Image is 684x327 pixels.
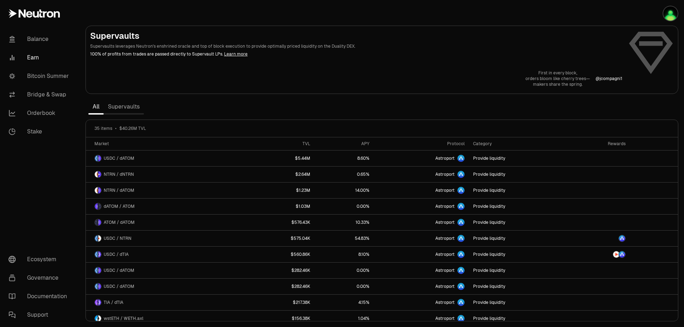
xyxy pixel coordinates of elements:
div: Rewards [571,141,626,147]
span: ATOM / dATOM [104,220,135,225]
a: $1.03M [247,199,315,214]
a: 0.00% [315,263,374,278]
a: $560.86K [247,247,315,262]
img: USDC Logo [95,251,98,258]
a: Bitcoin Summer [3,67,77,85]
img: USDC Logo [95,267,98,274]
a: USDC LogodATOM LogoUSDC / dATOM [86,151,247,166]
img: dTIA Logo [98,299,101,306]
a: @jcompagni1 [596,76,622,81]
a: Learn more [224,51,248,57]
a: USDC LogodATOM LogoUSDC / dATOM [86,263,247,278]
a: 54.83% [315,231,374,246]
a: Provide liquidity [469,279,566,294]
span: Astroport [435,204,455,209]
a: Astroport [374,247,469,262]
img: dATOM Logo [98,267,101,274]
div: Protocol [378,141,465,147]
span: USDC / dATOM [104,155,134,161]
a: Astroport [374,167,469,182]
a: Provide liquidity [469,199,566,214]
img: ASTRO Logo [619,251,625,258]
div: TVL [251,141,310,147]
img: dATOM Logo [98,219,101,226]
a: $282.46K [247,279,315,294]
a: Astroport [374,279,469,294]
img: NTRN Logo [95,187,98,194]
span: USDC / NTRN [104,236,131,241]
a: Astroport [374,231,469,246]
a: Provide liquidity [469,311,566,326]
a: 4.15% [315,295,374,310]
a: Provide liquidity [469,215,566,230]
img: NTRN Logo [613,251,620,258]
a: $576.43K [247,215,315,230]
a: Governance [3,269,77,287]
a: 8.10% [315,247,374,262]
a: NTRN LogodNTRN LogoNTRN / dNTRN [86,167,247,182]
a: USDC LogodATOM LogoUSDC / dATOM [86,279,247,294]
a: Astroport [374,183,469,198]
a: Astroport [374,263,469,278]
a: Ecosystem [3,250,77,269]
span: NTRN / dATOM [104,188,134,193]
a: Provide liquidity [469,151,566,166]
img: NTRN Logo [98,235,101,242]
div: APY [319,141,369,147]
img: WETH.axl Logo [98,315,101,322]
span: Astroport [435,316,455,321]
a: Astroport [374,295,469,310]
div: Category [473,141,562,147]
a: Stake [3,122,77,141]
img: ATOM Logo [98,203,101,210]
div: Market [94,141,243,147]
a: $217.38K [247,295,315,310]
a: Earn [3,48,77,67]
a: 0.00% [315,199,374,214]
a: First in every block,orders bloom like cherry trees—makers share the spring. [525,70,590,87]
a: Support [3,306,77,324]
a: Orderbook [3,104,77,122]
a: wstETH LogoWETH.axl LogowstETH / WETH.axl [86,311,247,326]
p: 100% of profits from trades are passed directly to Supervault LPs. [90,51,622,57]
span: 35 items [94,126,112,131]
span: dATOM / ATOM [104,204,135,209]
img: dTIA Logo [98,251,101,258]
a: Astroport [374,199,469,214]
img: dATOM Logo [98,187,101,194]
span: NTRN / dNTRN [104,172,134,177]
a: Balance [3,30,77,48]
img: dATOM Logo [98,283,101,290]
a: Astroport [374,151,469,166]
span: USDC / dTIA [104,252,129,257]
a: 14.00% [315,183,374,198]
span: Astroport [435,155,455,161]
p: makers share the spring. [525,81,590,87]
a: ATOM LogodATOM LogoATOM / dATOM [86,215,247,230]
a: Provide liquidity [469,231,566,246]
a: 0.00% [315,279,374,294]
a: Provide liquidity [469,183,566,198]
a: Provide liquidity [469,247,566,262]
a: ASTRO Logo [566,231,630,246]
img: NTRN Logo [95,171,98,178]
p: orders bloom like cherry trees— [525,76,590,81]
span: Astroport [435,220,455,225]
a: All [88,100,104,114]
p: First in every block, [525,70,590,76]
a: Astroport [374,215,469,230]
img: dATOM Logo [95,203,98,210]
p: Supervaults leverages Neutron's enshrined oracle and top of block execution to provide optimally ... [90,43,622,49]
img: ASTRO Logo [619,235,625,242]
img: Keplr Wallet 1 [663,6,678,21]
a: Bridge & Swap [3,85,77,104]
a: $282.46K [247,263,315,278]
a: 10.33% [315,215,374,230]
a: 0.65% [315,167,374,182]
span: Astroport [435,252,455,257]
span: wstETH / WETH.axl [104,316,143,321]
span: Astroport [435,284,455,289]
img: USDC Logo [95,235,98,242]
img: dNTRN Logo [98,171,101,178]
a: Provide liquidity [469,295,566,310]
